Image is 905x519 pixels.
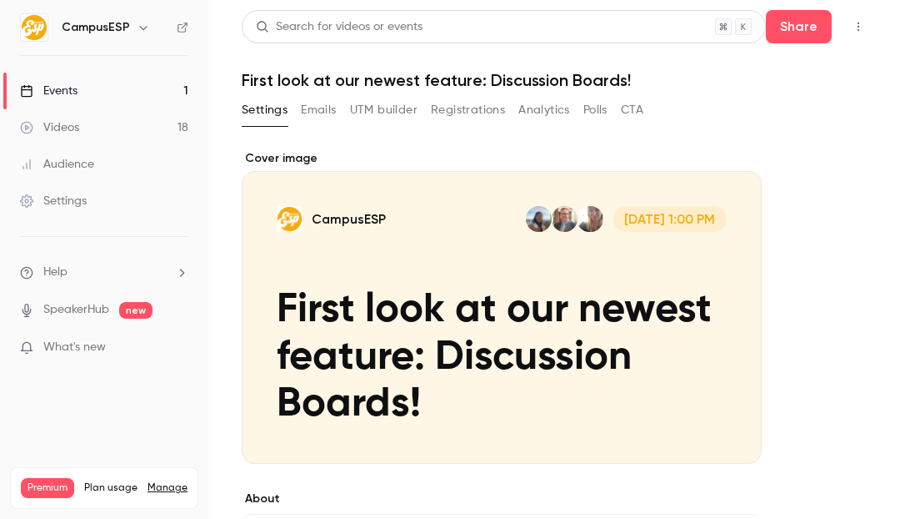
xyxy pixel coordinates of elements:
a: Manage [147,481,187,495]
div: Search for videos or events [256,18,422,36]
span: Premium [21,478,74,498]
button: UTM builder [350,97,417,123]
h1: First look at our newest feature: Discussion Boards! [242,70,872,90]
div: Audience [20,156,94,173]
button: Settings [242,97,287,123]
button: Share [766,10,832,43]
div: Events [20,83,77,99]
button: Emails [301,97,336,123]
li: help-dropdown-opener [20,264,188,281]
div: Videos [20,119,79,136]
button: Registrations [431,97,505,123]
span: Plan usage [84,481,137,495]
button: Polls [583,97,607,123]
span: Help [43,264,67,281]
button: Analytics [518,97,570,123]
button: CTA [621,97,643,123]
h6: CampusESP [62,19,130,36]
section: Cover image [242,150,762,464]
span: What's new [43,339,106,356]
div: Settings [20,193,87,209]
img: CampusESP [21,14,47,41]
span: new [119,302,152,319]
label: About [242,491,762,507]
a: SpeakerHub [43,301,109,319]
label: Cover image [242,150,762,167]
iframe: Noticeable Trigger [168,340,188,355]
